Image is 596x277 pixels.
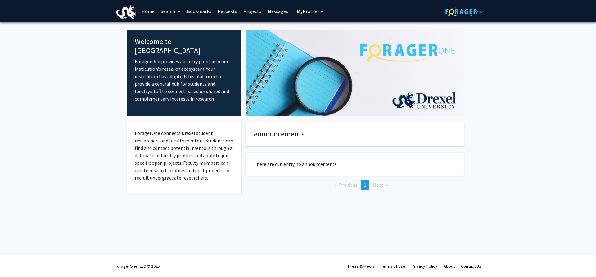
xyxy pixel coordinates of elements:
[240,0,264,22] a: Projects
[135,58,234,102] p: ForagerOne provides an entry point into our institution’s research ecosystem. Your institution ha...
[138,0,158,22] a: Home
[373,182,383,188] span: Next
[348,263,375,269] a: Press & Media
[135,37,234,55] h4: Welcome to [GEOGRAPHIC_DATA]
[246,180,464,190] ul: Pagination
[184,0,214,22] a: Bookmarks
[444,263,455,269] a: About
[412,263,437,269] a: Privacy Policy
[246,30,464,116] img: Cover Image
[381,263,405,269] a: Terms of Use
[135,129,234,181] p: ForagerOne connects Drexel student researchers and faculty mentors. Students can find and contact...
[339,182,357,188] span: Previous
[254,160,456,168] p: There are currently no announcements.
[5,249,26,272] iframe: Chat
[445,7,484,16] img: ForagerOne Logo
[297,8,318,14] span: My Profile
[116,5,136,19] img: Drexel University Logo
[254,130,456,139] h4: Announcements
[264,0,291,22] a: Messages
[115,255,160,277] div: ForagerOne, LLC © 2025
[214,0,240,22] a: Requests
[158,0,184,22] a: Search
[364,182,366,188] span: 1
[461,263,481,269] a: Contact Us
